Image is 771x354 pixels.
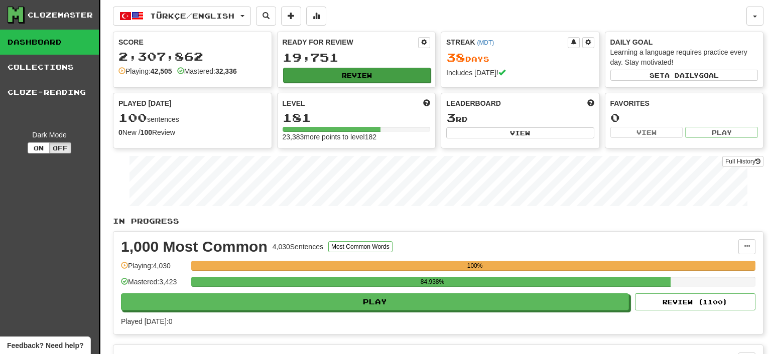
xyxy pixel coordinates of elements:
[118,128,122,136] strong: 0
[150,12,234,20] span: Türkçe / English
[610,111,758,124] div: 0
[283,132,431,142] div: 23,383 more points to level 182
[7,340,83,350] span: Open feedback widget
[283,68,431,83] button: Review
[446,110,456,124] span: 3
[28,10,93,20] div: Clozemaster
[118,50,267,63] div: 2,307,862
[121,239,268,254] div: 1,000 Most Common
[118,110,147,124] span: 100
[28,142,50,153] button: On
[306,7,326,26] button: More stats
[610,47,758,67] div: Learning a language requires practice every day. Stay motivated!
[446,68,594,78] div: Includes [DATE]!
[328,241,393,252] button: Most Common Words
[194,277,670,287] div: 84.938%
[685,127,758,138] button: Play
[635,293,755,310] button: Review (1100)
[610,37,758,47] div: Daily Goal
[49,142,71,153] button: Off
[283,37,419,47] div: Ready for Review
[194,261,755,271] div: 100%
[8,130,91,140] div: Dark Mode
[446,51,594,64] div: Day s
[423,98,430,108] span: Score more points to level up
[177,66,237,76] div: Mastered:
[121,261,186,277] div: Playing: 4,030
[665,72,699,79] span: a daily
[215,67,237,75] strong: 32,336
[283,98,305,108] span: Level
[610,70,758,81] button: Seta dailygoal
[118,66,172,76] div: Playing:
[121,293,629,310] button: Play
[281,7,301,26] button: Add sentence to collection
[118,37,267,47] div: Score
[256,7,276,26] button: Search sentences
[151,67,172,75] strong: 42,505
[283,111,431,124] div: 181
[113,216,763,226] p: In Progress
[113,7,251,26] button: Türkçe/English
[446,50,465,64] span: 38
[722,156,763,167] a: Full History
[610,127,683,138] button: View
[118,111,267,124] div: sentences
[446,127,594,138] button: View
[283,51,431,64] div: 19,751
[477,39,494,46] a: (MDT)
[121,277,186,293] div: Mastered: 3,423
[446,98,501,108] span: Leaderboard
[273,242,323,252] div: 4,030 Sentences
[118,98,172,108] span: Played [DATE]
[587,98,594,108] span: This week in points, UTC
[446,111,594,124] div: rd
[446,37,568,47] div: Streak
[141,128,152,136] strong: 100
[610,98,758,108] div: Favorites
[121,317,172,325] span: Played [DATE]: 0
[118,127,267,137] div: New / Review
